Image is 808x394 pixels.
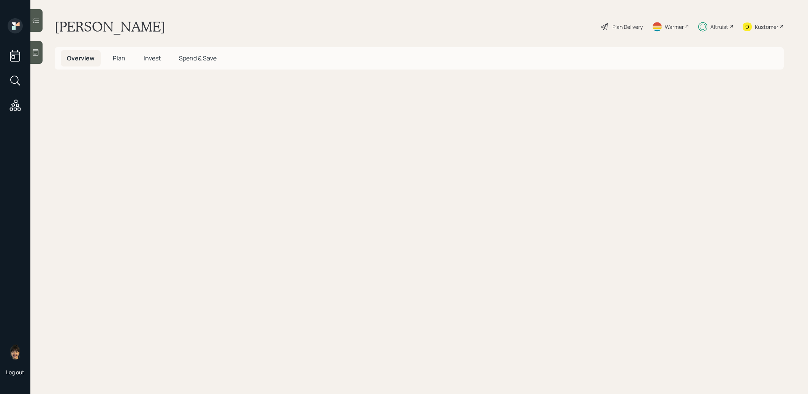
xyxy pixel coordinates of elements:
h1: [PERSON_NAME] [55,18,165,35]
div: Altruist [710,23,728,31]
span: Spend & Save [179,54,217,62]
img: treva-nostdahl-headshot.png [8,344,23,359]
div: Kustomer [755,23,778,31]
span: Invest [144,54,161,62]
div: Warmer [665,23,684,31]
div: Plan Delivery [612,23,643,31]
span: Plan [113,54,125,62]
div: Log out [6,369,24,376]
span: Overview [67,54,95,62]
